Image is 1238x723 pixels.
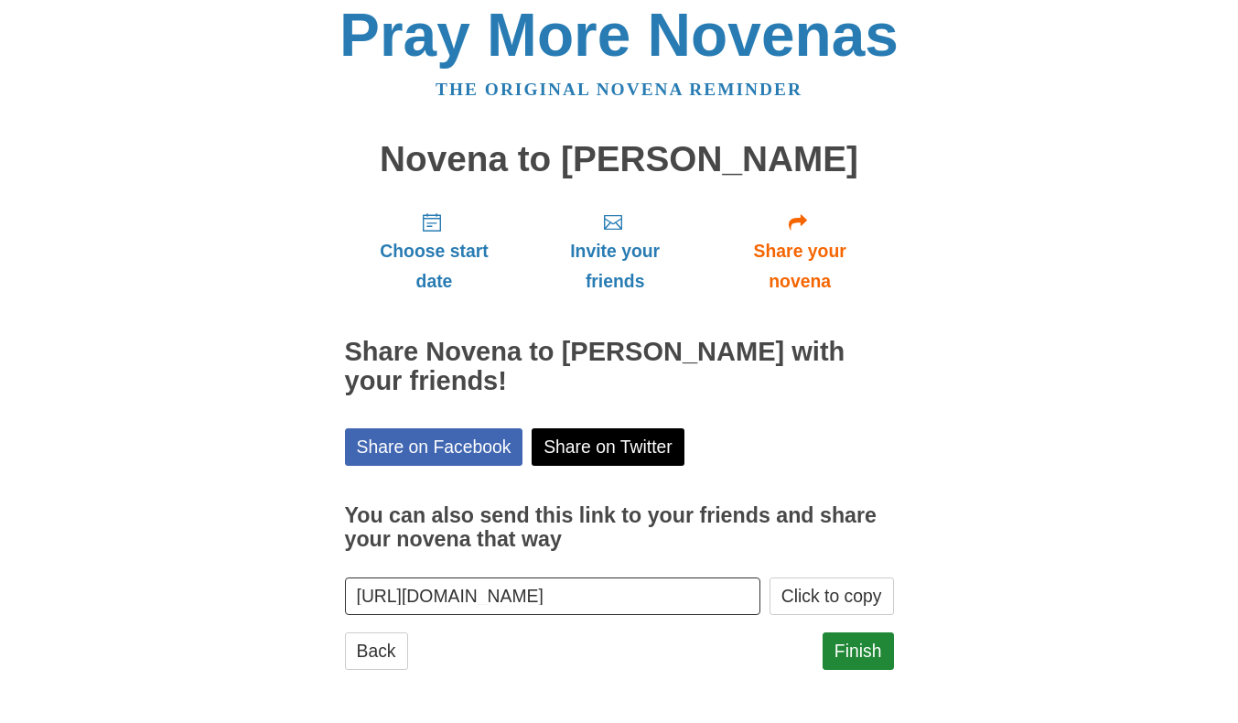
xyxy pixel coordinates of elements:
[339,1,899,69] a: Pray More Novenas
[532,428,684,466] a: Share on Twitter
[436,80,802,99] a: The original novena reminder
[542,236,687,297] span: Invite your friends
[823,632,894,670] a: Finish
[725,236,876,297] span: Share your novena
[345,338,894,396] h2: Share Novena to [PERSON_NAME] with your friends!
[345,197,524,306] a: Choose start date
[363,236,506,297] span: Choose start date
[345,140,894,179] h1: Novena to [PERSON_NAME]
[706,197,894,306] a: Share your novena
[345,504,894,551] h3: You can also send this link to your friends and share your novena that way
[345,632,408,670] a: Back
[523,197,705,306] a: Invite your friends
[345,428,523,466] a: Share on Facebook
[770,577,894,615] button: Click to copy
